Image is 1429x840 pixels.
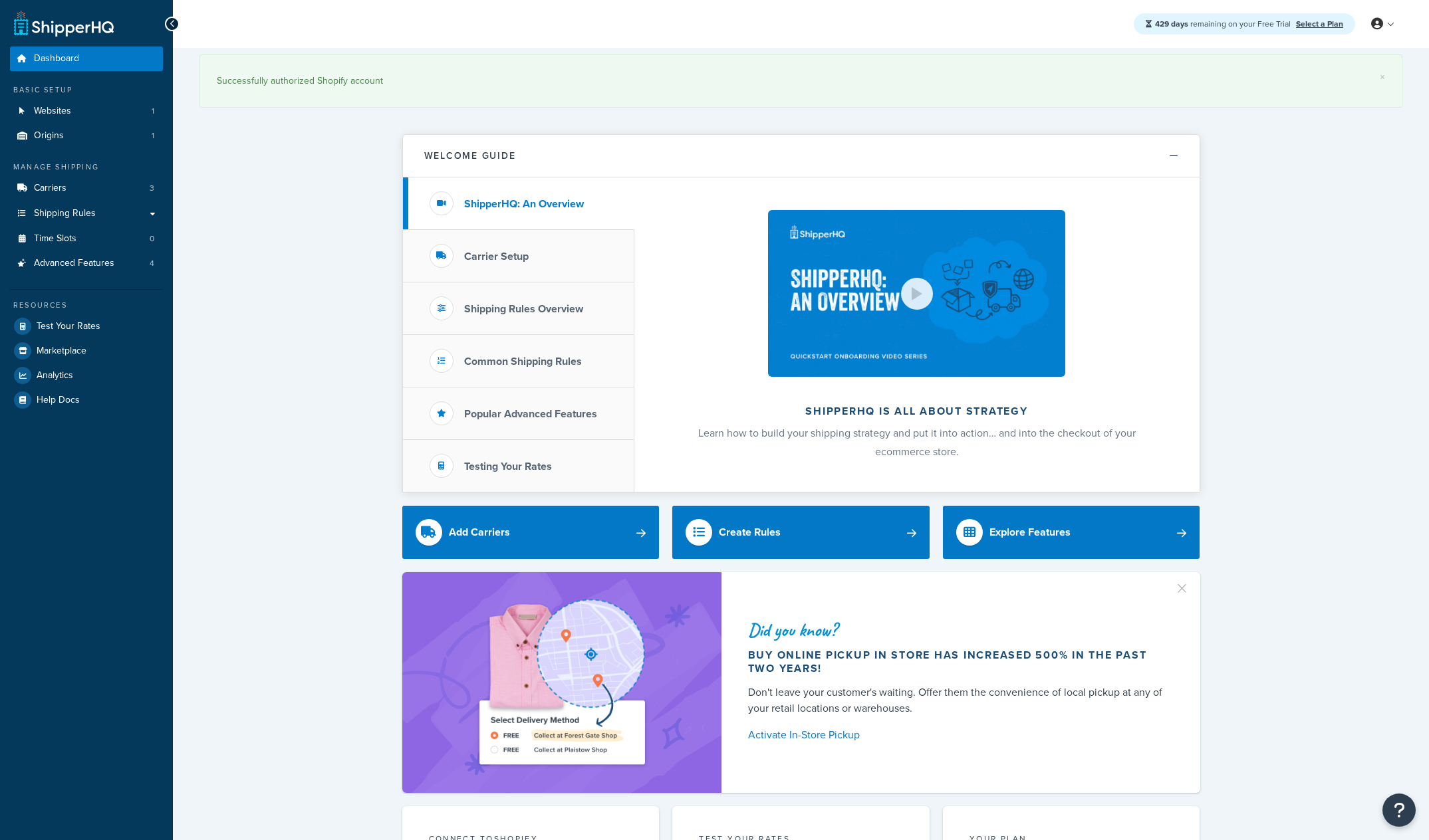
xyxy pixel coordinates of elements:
[10,47,163,71] a: Dashboard
[10,388,163,412] a: Help Docs
[10,201,163,226] a: Shipping Rules
[34,106,71,117] span: Websites
[10,161,163,173] div: Manage Shipping
[37,346,86,357] span: Marketplace
[698,425,1136,459] span: Learn how to build your shipping strategy and put it into action… and into the checkout of your e...
[10,99,163,124] a: Websites1
[10,300,163,311] div: Resources
[768,210,1065,377] img: ShipperHQ is all about strategy
[34,130,64,142] span: Origins
[748,649,1168,675] div: Buy online pickup in store has increased 500% in the past two years!
[943,506,1200,559] a: Explore Features
[670,405,1164,417] h2: ShipperHQ is all about strategy
[10,124,163,148] li: Origins
[442,592,682,773] img: ad-shirt-map-b0359fc47e01cab431d101c4b569394f6a03f54285957d908178d52f29eb9668.png
[719,523,781,542] div: Create Rules
[37,395,80,406] span: Help Docs
[424,151,516,161] h2: Welcome Guide
[1382,793,1416,827] button: Open Resource Center
[672,506,930,559] a: Create Rules
[989,523,1071,542] div: Explore Features
[1380,72,1385,82] a: ×
[402,506,660,559] a: Add Carriers
[10,251,163,276] li: Advanced Features
[10,84,163,96] div: Basic Setup
[34,183,66,194] span: Carriers
[748,726,1168,744] a: Activate In-Store Pickup
[1296,18,1343,30] a: Select a Plan
[10,124,163,148] a: Origins1
[217,72,1385,90] div: Successfully authorized Shopify account
[150,183,154,194] span: 3
[10,99,163,124] li: Websites
[37,321,100,332] span: Test Your Rates
[10,314,163,338] a: Test Your Rates
[464,251,529,262] h3: Carrier Setup
[34,233,76,245] span: Time Slots
[10,339,163,363] a: Marketplace
[1155,18,1293,30] span: remaining on your Free Trial
[10,227,163,251] a: Time Slots0
[10,176,163,201] a: Carriers3
[1155,18,1188,30] strong: 429 days
[464,198,584,210] h3: ShipperHQ: An Overview
[464,408,597,420] h3: Popular Advanced Features
[748,621,1168,639] div: Did you know?
[10,251,163,276] a: Advanced Features4
[37,370,73,381] span: Analytics
[464,461,552,472] h3: Testing Your Rates
[34,258,114,269] span: Advanced Features
[152,130,154,142] span: 1
[403,135,1200,177] button: Welcome Guide
[10,364,163,387] a: Analytics
[10,176,163,201] li: Carriers
[464,303,583,315] h3: Shipping Rules Overview
[152,106,154,117] span: 1
[464,356,582,367] h3: Common Shipping Rules
[449,523,510,542] div: Add Carriers
[34,208,96,219] span: Shipping Rules
[150,233,154,245] span: 0
[748,684,1168,716] div: Don't leave your customer's waiting. Offer them the convenience of local pickup at any of your re...
[34,53,79,64] span: Dashboard
[150,258,154,269] span: 4
[10,227,163,251] li: Time Slots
